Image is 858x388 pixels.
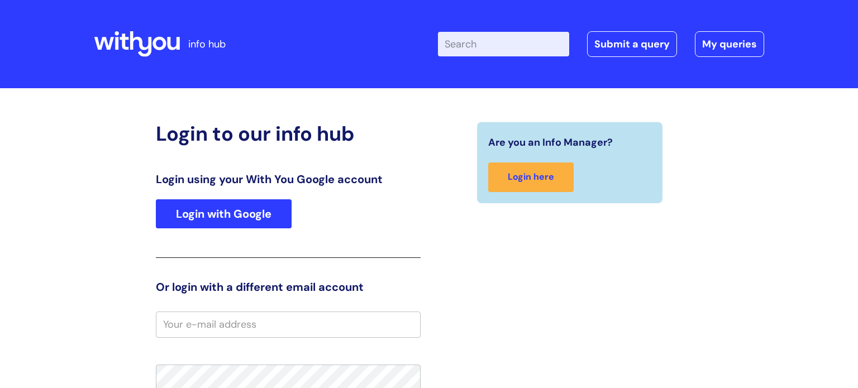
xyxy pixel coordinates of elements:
h3: Or login with a different email account [156,280,421,294]
input: Your e-mail address [156,312,421,337]
a: Login here [488,162,574,192]
input: Search [438,32,569,56]
p: info hub [188,35,226,53]
a: My queries [695,31,764,57]
span: Are you an Info Manager? [488,133,613,151]
h2: Login to our info hub [156,122,421,146]
a: Submit a query [587,31,677,57]
a: Login with Google [156,199,292,228]
h3: Login using your With You Google account [156,173,421,186]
